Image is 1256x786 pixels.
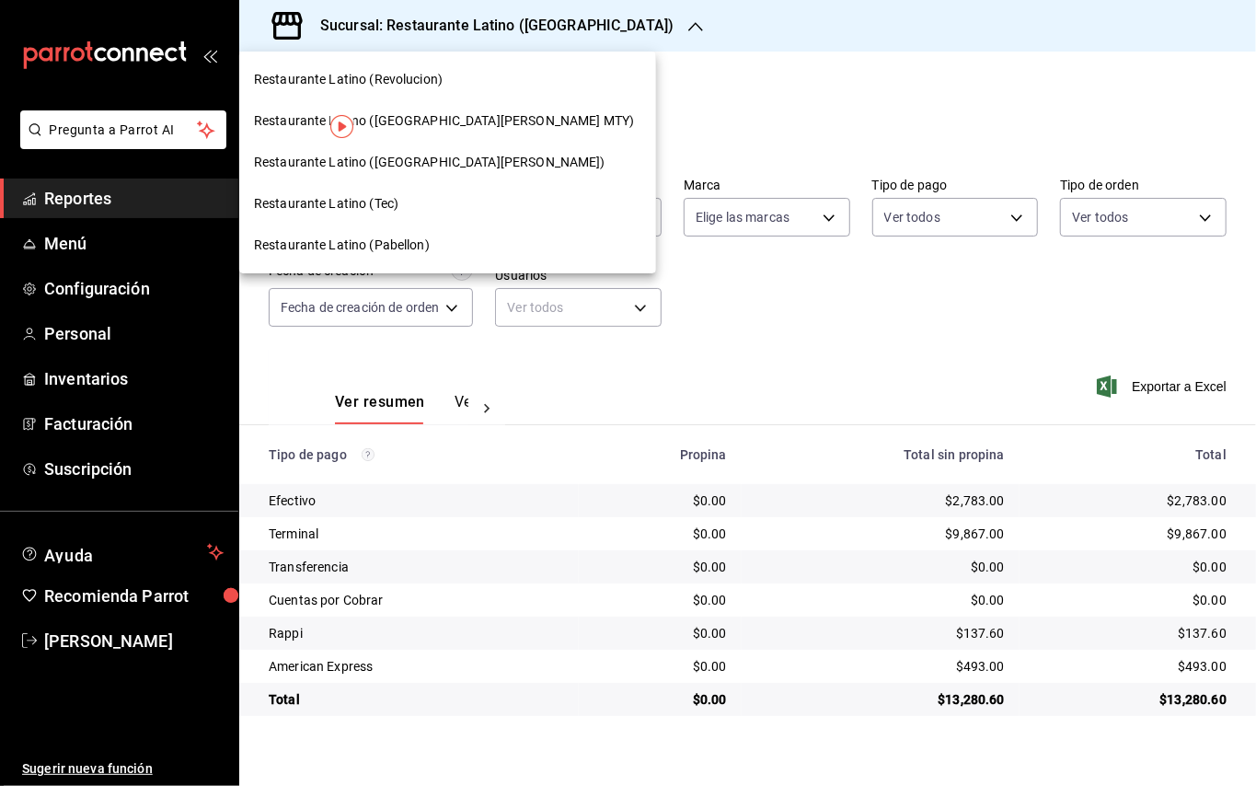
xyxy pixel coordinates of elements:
[239,183,656,225] div: Restaurante Latino (Tec)
[254,70,443,89] span: Restaurante Latino (Revolucion)
[254,236,430,255] span: Restaurante Latino (Pabellon)
[239,59,656,100] div: Restaurante Latino (Revolucion)
[239,100,656,142] div: Restaurante Latino ([GEOGRAPHIC_DATA][PERSON_NAME] MTY)
[254,111,634,131] span: Restaurante Latino ([GEOGRAPHIC_DATA][PERSON_NAME] MTY)
[254,194,398,214] span: Restaurante Latino (Tec)
[239,225,656,266] div: Restaurante Latino (Pabellon)
[330,115,353,138] img: Tooltip marker
[239,142,656,183] div: Restaurante Latino ([GEOGRAPHIC_DATA][PERSON_NAME])
[254,153,605,172] span: Restaurante Latino ([GEOGRAPHIC_DATA][PERSON_NAME])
